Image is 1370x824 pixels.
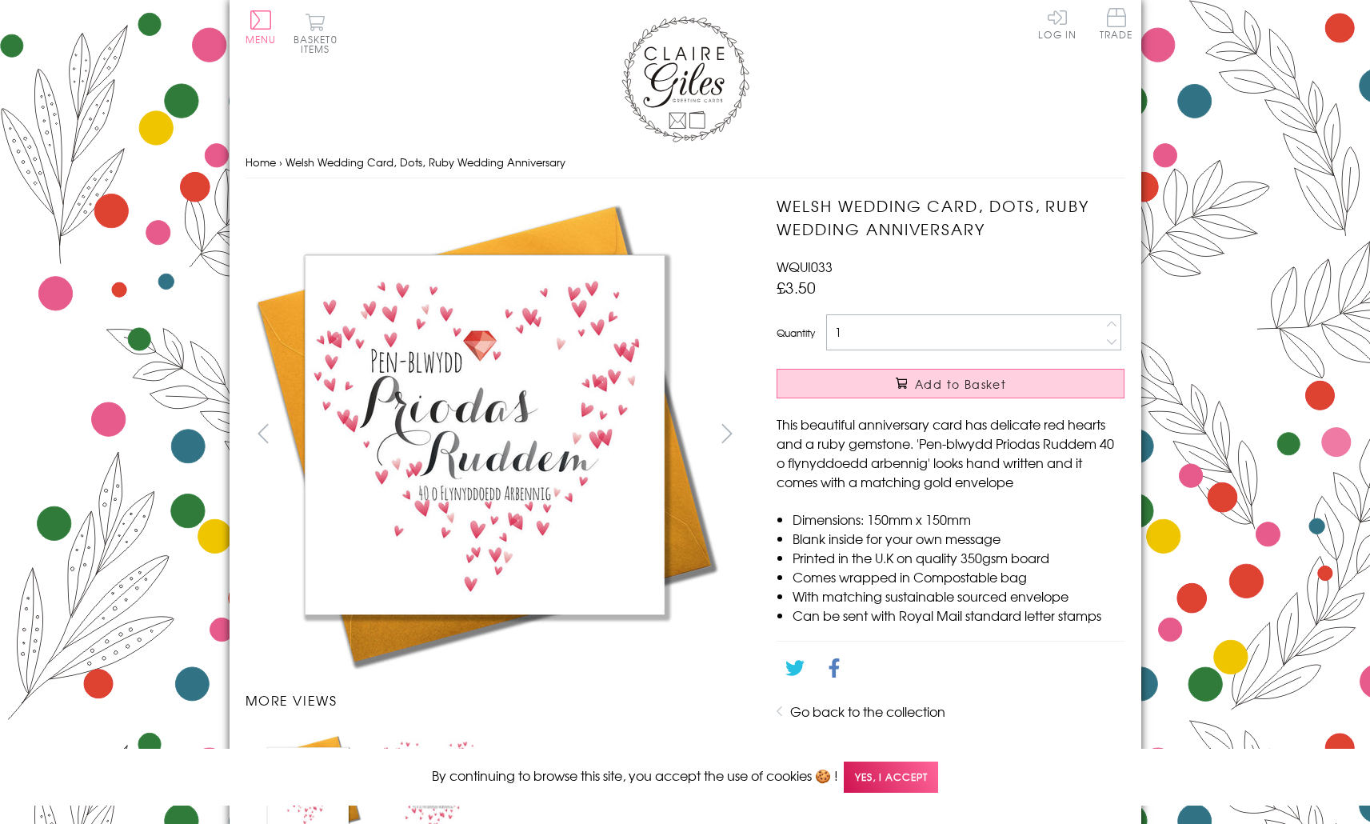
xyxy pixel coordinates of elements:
span: WQUI033 [777,257,833,276]
img: Welsh Wedding Card, Dots, Ruby Wedding Anniversary [246,194,725,674]
button: next [709,415,745,451]
h1: Welsh Wedding Card, Dots, Ruby Wedding Anniversary [777,194,1124,241]
a: Go back to the collection [790,702,945,721]
img: Claire Giles Greetings Cards [621,16,749,142]
li: Printed in the U.K on quality 350gsm board [793,548,1124,567]
span: Yes, I accept [844,762,938,793]
button: Basket0 items [294,13,338,54]
button: prev [246,415,282,451]
a: Log In [1038,8,1076,39]
span: Add to Basket [915,376,1006,392]
h3: More views [246,690,745,710]
nav: breadcrumbs [246,146,1125,179]
a: Home [246,154,276,170]
span: › [279,154,282,170]
button: Add to Basket [777,369,1124,398]
button: Menu [246,10,277,44]
span: Welsh Wedding Card, Dots, Ruby Wedding Anniversary [286,154,565,170]
li: Comes wrapped in Compostable bag [793,567,1124,586]
span: £3.50 [777,276,816,298]
li: Can be sent with Royal Mail standard letter stamps [793,606,1124,625]
li: Blank inside for your own message [793,529,1124,548]
label: Quantity [777,326,815,340]
span: Menu [246,32,277,46]
span: 0 items [301,32,338,56]
p: This beautiful anniversary card has delicate red hearts and a ruby gemstone. 'Pen-blwydd Priodas ... [777,414,1124,491]
span: Trade [1100,8,1133,39]
li: With matching sustainable sourced envelope [793,586,1124,606]
li: Dimensions: 150mm x 150mm [793,510,1124,529]
a: Trade [1100,8,1133,42]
